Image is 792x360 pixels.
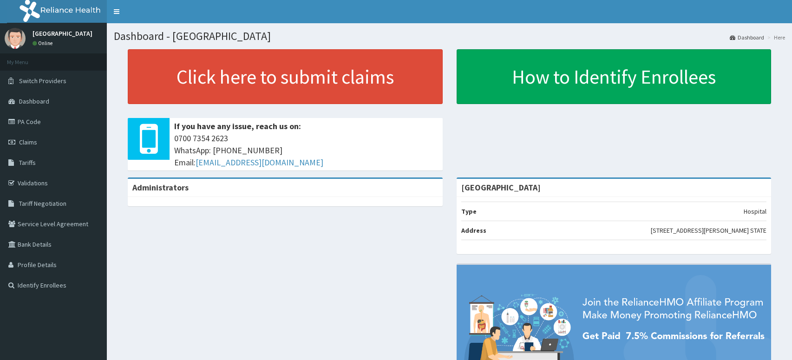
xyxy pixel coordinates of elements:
b: Address [461,226,486,235]
a: Click here to submit claims [128,49,443,104]
span: Tariffs [19,158,36,167]
a: Dashboard [730,33,764,41]
span: 0700 7354 2623 WhatsApp: [PHONE_NUMBER] Email: [174,132,438,168]
b: If you have any issue, reach us on: [174,121,301,131]
strong: [GEOGRAPHIC_DATA] [461,182,541,193]
span: Tariff Negotiation [19,199,66,208]
span: Switch Providers [19,77,66,85]
p: Hospital [744,207,766,216]
b: Administrators [132,182,189,193]
a: How to Identify Enrollees [457,49,772,104]
span: Claims [19,138,37,146]
h1: Dashboard - [GEOGRAPHIC_DATA] [114,30,785,42]
b: Type [461,207,477,216]
span: Dashboard [19,97,49,105]
p: [GEOGRAPHIC_DATA] [33,30,92,37]
img: User Image [5,28,26,49]
a: Online [33,40,55,46]
p: [STREET_ADDRESS][PERSON_NAME] STATE [651,226,766,235]
a: [EMAIL_ADDRESS][DOMAIN_NAME] [196,157,323,168]
li: Here [765,33,785,41]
